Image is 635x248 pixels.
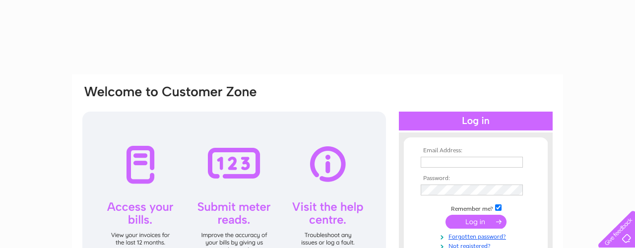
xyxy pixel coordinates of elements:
[418,203,533,213] td: Remember me?
[445,215,507,229] input: Submit
[418,175,533,182] th: Password:
[421,231,533,241] a: Forgotten password?
[418,147,533,154] th: Email Address:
